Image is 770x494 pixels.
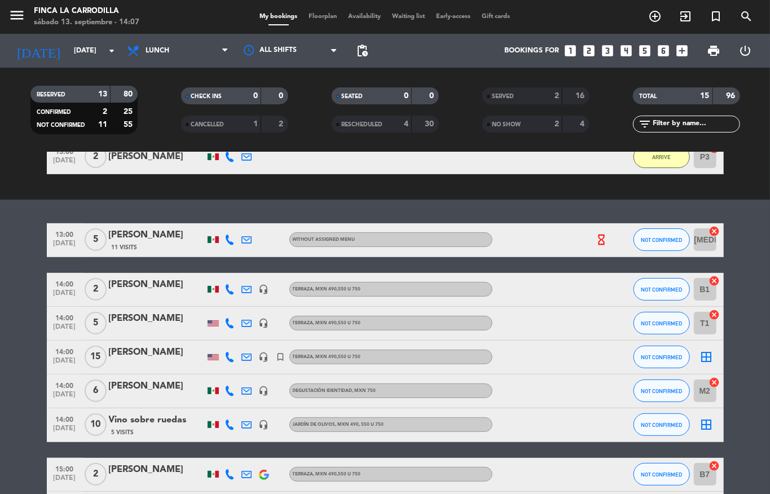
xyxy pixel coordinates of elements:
span: My bookings [254,14,303,20]
strong: 2 [279,120,285,128]
span: Bookings for [505,47,560,55]
i: cancel [709,226,720,237]
span: NOT CONFIRMED [641,422,682,428]
i: search [740,10,753,23]
span: CONFIRMED [37,109,72,115]
span: 14:00 [51,277,79,290]
strong: 25 [124,108,135,116]
span: 2 [85,278,107,301]
i: filter_list [639,117,652,131]
strong: 4 [580,120,587,128]
strong: 15 [701,92,710,100]
span: 5 [85,312,107,334]
i: looks_5 [638,43,653,58]
span: , MXN 490,550 u 750 [314,355,361,359]
div: [PERSON_NAME] [109,149,205,164]
span: 5 Visits [112,428,134,437]
span: Terraza [293,321,361,325]
strong: 2 [555,92,559,100]
span: ARRIVE [652,154,671,160]
button: NOT CONFIRMED [633,312,690,334]
div: LOG OUT [729,34,762,68]
i: turned_in_not [276,352,286,362]
button: NOT CONFIRMED [633,228,690,251]
span: 15:00 [51,462,79,475]
span: SERVED [492,94,514,99]
div: [PERSON_NAME] [109,462,205,477]
i: headset_mic [259,352,269,362]
strong: 16 [575,92,587,100]
span: CHECK INS [191,94,222,99]
strong: 11 [98,121,107,129]
strong: 1 [253,120,258,128]
span: , MXN 490,550 u 750 [314,472,361,477]
i: add_circle_outline [648,10,662,23]
strong: 96 [726,92,737,100]
span: Early-access [431,14,477,20]
strong: 2 [103,108,107,116]
i: cancel [709,275,720,286]
strong: 0 [279,92,285,100]
span: Waiting list [387,14,431,20]
span: NO SHOW [492,122,521,127]
i: looks_two [582,43,597,58]
span: 14:00 [51,311,79,324]
div: Vino sobre ruedas [109,413,205,427]
span: , MXN 490,550 u 750 [314,321,361,325]
span: 14:00 [51,412,79,425]
strong: 2 [555,120,559,128]
span: Gift cards [477,14,516,20]
button: NOT CONFIRMED [633,463,690,486]
span: 14:00 [51,378,79,391]
span: NOT CONFIRMED [641,237,682,243]
button: NOT CONFIRMED [633,278,690,301]
i: headset_mic [259,420,269,430]
div: Finca la Carrodilla [34,6,139,17]
span: , MXN 490,550 u 750 [314,287,361,292]
span: [DATE] [51,357,79,370]
span: Without assigned menu [293,237,355,242]
span: , MXN 490, 550 u 750 [336,422,384,427]
span: 5 [85,228,107,251]
i: add_box [675,43,690,58]
i: looks_3 [601,43,615,58]
strong: 0 [253,92,258,100]
span: 2 [85,145,107,168]
span: [DATE] [51,157,79,170]
div: [PERSON_NAME] [109,277,205,292]
span: 14:00 [51,345,79,358]
span: [DATE] [51,391,79,404]
i: cancel [709,460,720,471]
span: [DATE] [51,240,79,253]
span: [DATE] [51,323,79,336]
span: TOTAL [640,94,657,99]
span: NOT CONFIRMED [641,388,682,394]
span: NOT CONFIRMED [641,320,682,327]
span: Jardín de Olivos [293,422,384,427]
div: [PERSON_NAME] [109,345,205,360]
span: NOT CONFIRMED [641,471,682,478]
button: NOT CONFIRMED [633,413,690,436]
i: [DATE] [8,38,68,63]
div: [PERSON_NAME] [109,379,205,394]
i: looks_4 [619,43,634,58]
i: headset_mic [259,386,269,396]
strong: 0 [404,92,408,100]
i: looks_6 [657,43,671,58]
i: headset_mic [259,318,269,328]
span: 6 [85,380,107,402]
div: sábado 13. septiembre - 14:07 [34,17,139,28]
i: headset_mic [259,284,269,294]
div: [PERSON_NAME] [109,311,205,326]
i: border_all [700,350,714,364]
span: Lunch [146,47,169,55]
strong: 55 [124,121,135,129]
span: print [707,44,720,58]
span: 11 Visits [112,243,138,252]
span: RESERVED [37,92,66,98]
div: [PERSON_NAME] [109,228,205,242]
i: border_all [700,418,714,431]
span: pending_actions [355,44,369,58]
span: SEATED [342,94,363,99]
button: menu [8,7,25,28]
